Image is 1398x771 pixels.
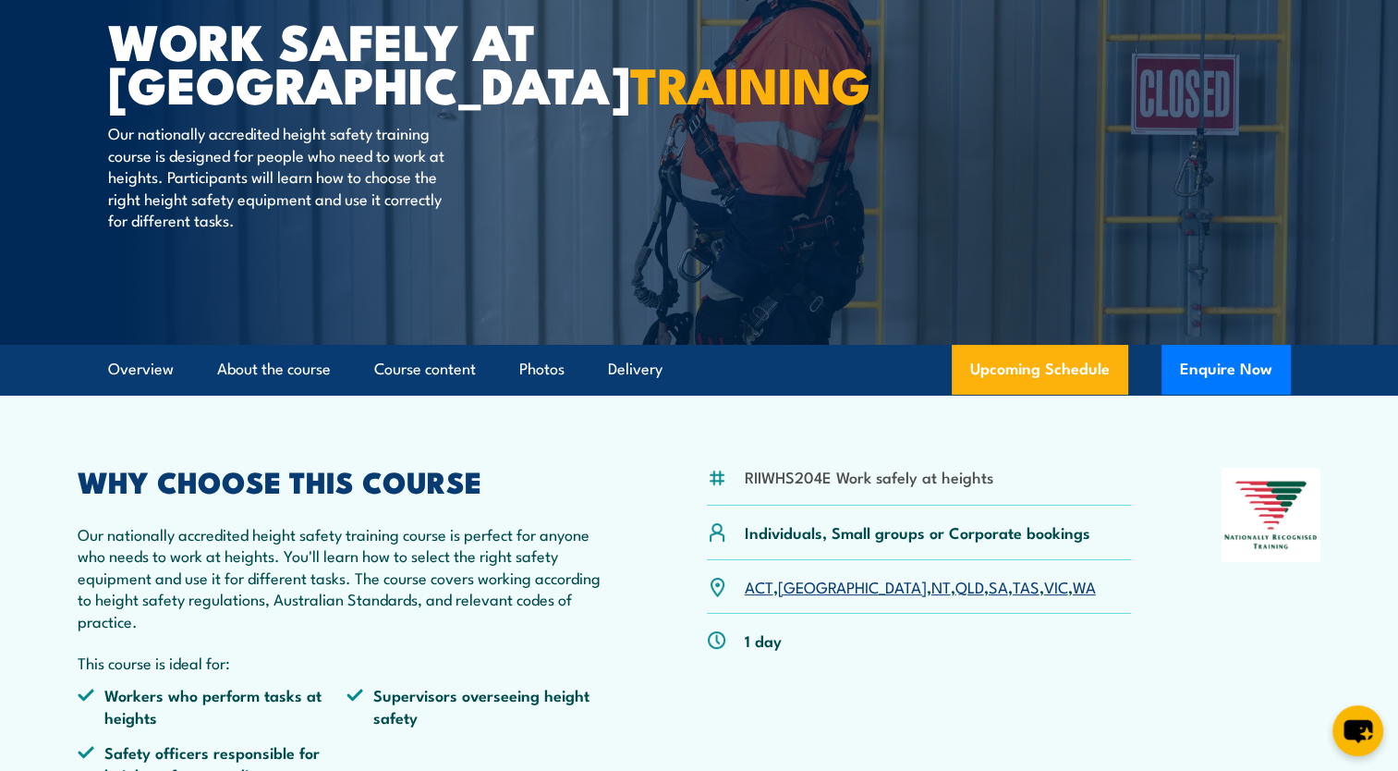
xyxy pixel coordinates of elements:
[108,122,445,230] p: Our nationally accredited height safety training course is designed for people who need to work a...
[608,345,663,394] a: Delivery
[519,345,565,394] a: Photos
[745,466,993,487] li: RIIWHS204E Work safely at heights
[745,575,773,597] a: ACT
[78,523,617,631] p: Our nationally accredited height safety training course is perfect for anyone who needs to work a...
[745,630,782,651] p: 1 day
[955,575,984,597] a: QLD
[217,345,331,394] a: About the course
[745,521,1090,543] p: Individuals, Small groups or Corporate bookings
[108,345,174,394] a: Overview
[1222,468,1321,562] img: Nationally Recognised Training logo.
[346,684,616,728] li: Supervisors overseeing height safety
[78,652,617,673] p: This course is ideal for:
[1013,575,1039,597] a: TAS
[778,575,927,597] a: [GEOGRAPHIC_DATA]
[952,345,1128,395] a: Upcoming Schedule
[1161,345,1291,395] button: Enquire Now
[1044,575,1068,597] a: VIC
[1332,705,1383,756] button: chat-button
[931,575,951,597] a: NT
[374,345,476,394] a: Course content
[78,684,347,728] li: Workers who perform tasks at heights
[989,575,1008,597] a: SA
[1073,575,1096,597] a: WA
[630,44,870,121] strong: TRAINING
[78,468,617,494] h2: WHY CHOOSE THIS COURSE
[745,576,1096,597] p: , , , , , , ,
[108,18,565,104] h1: Work Safely at [GEOGRAPHIC_DATA]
